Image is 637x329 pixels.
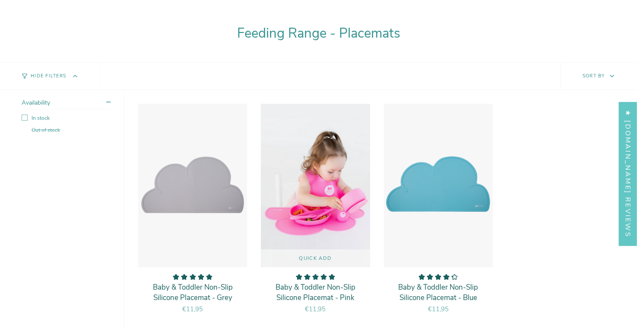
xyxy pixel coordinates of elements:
a: Baby & Toddler Non-Slip Silicone Placemat - Grey [147,274,238,313]
p: Baby & Toddler Non-Slip Silicone Placemat - Blue [393,282,484,303]
p: Baby & Toddler Non-Slip Silicone Placemat - Grey [147,282,238,303]
p: Baby & Toddler Non-Slip Silicone Placemat - Pink [269,282,361,303]
summary: Availability [22,99,111,109]
span: Sort by [583,73,605,79]
button: Sort by [561,63,637,89]
h1: Feeding Range - Placemats [22,26,615,42]
span: Hide Filters [31,74,66,79]
a: Baby & Toddler Non-Slip Silicone Placemat - Pink [261,104,370,267]
a: Baby & Toddler Non-Slip Silicone Placemat - Grey [138,104,247,267]
label: In stock [22,115,111,121]
a: Baby & Toddler Non-Slip Silicone Placemat - Blue [393,274,484,313]
span: €11,95 [182,305,203,313]
span: €11,95 [305,305,326,313]
button: Quick add [261,249,370,268]
span: Availability [22,99,50,107]
a: Baby & Toddler Non-Slip Silicone Placemat - Blue [384,104,493,267]
span: €11,95 [428,305,449,313]
a: Baby & Toddler Non-Slip Silicone Placemat - Pink [269,274,361,313]
div: Click to open Judge.me floating reviews tab [619,102,637,246]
